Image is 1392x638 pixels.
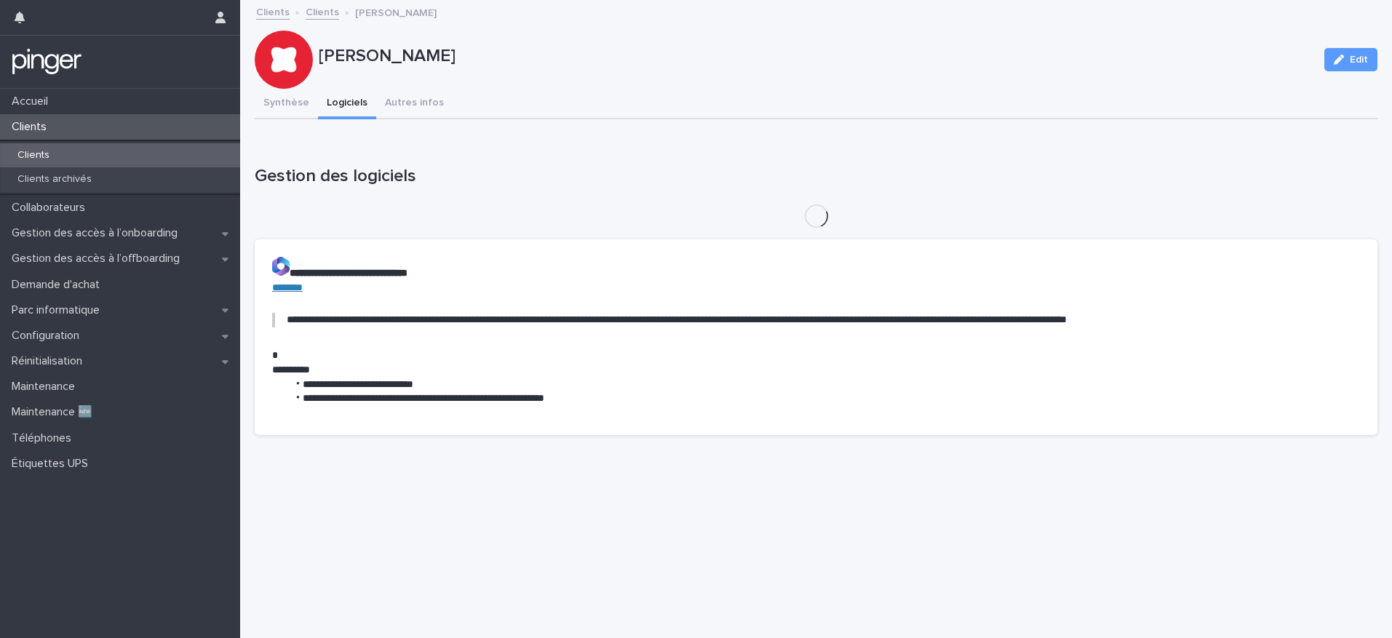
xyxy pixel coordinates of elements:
[6,380,87,394] p: Maintenance
[355,4,437,20] p: [PERSON_NAME]
[6,457,100,471] p: Étiquettes UPS
[255,166,1377,187] h1: Gestion des logiciels
[256,3,290,20] a: Clients
[6,173,103,186] p: Clients archivés
[306,3,339,20] a: Clients
[6,120,58,134] p: Clients
[319,46,1313,67] p: [PERSON_NAME]
[6,149,61,162] p: Clients
[6,354,94,368] p: Réinitialisation
[318,89,376,119] button: Logiciels
[6,226,189,240] p: Gestion des accès à l’onboarding
[1350,55,1368,65] span: Edit
[6,95,60,108] p: Accueil
[376,89,453,119] button: Autres infos
[6,201,97,215] p: Collaborateurs
[12,47,82,76] img: mTgBEunGTSyRkCgitkcU
[6,278,111,292] p: Demande d'achat
[6,431,83,445] p: Téléphones
[6,303,111,317] p: Parc informatique
[255,89,318,119] button: Synthèse
[6,329,91,343] p: Configuration
[6,252,191,266] p: Gestion des accès à l’offboarding
[1324,48,1377,71] button: Edit
[6,405,104,419] p: Maintenance 🆕
[272,257,290,276] img: Z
